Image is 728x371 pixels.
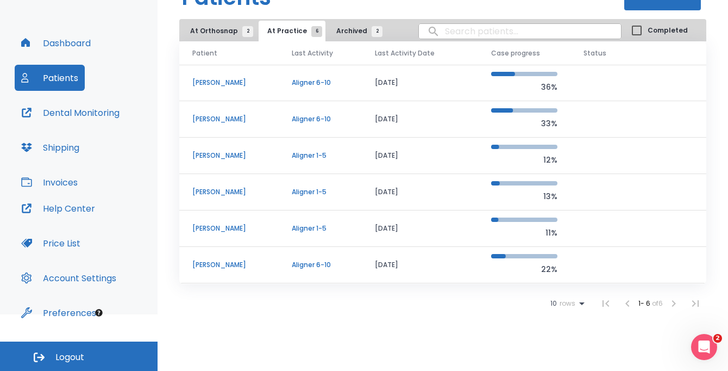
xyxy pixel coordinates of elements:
[372,26,382,37] span: 2
[362,247,478,283] td: [DATE]
[362,138,478,174] td: [DATE]
[550,300,557,307] span: 10
[362,174,478,211] td: [DATE]
[691,334,717,360] iframe: Intercom live chat
[713,334,722,343] span: 2
[491,226,557,239] p: 11%
[491,263,557,276] p: 22%
[311,26,322,37] span: 6
[652,299,663,308] span: of 6
[190,26,248,36] span: At Orthosnap
[15,100,126,126] button: Dental Monitoring
[375,48,435,58] span: Last Activity Date
[292,48,333,58] span: Last Activity
[15,230,87,256] button: Price List
[15,300,103,326] button: Preferences
[192,48,217,58] span: Patient
[362,211,478,247] td: [DATE]
[292,187,349,197] p: Aligner 1-5
[419,21,621,42] input: search
[242,26,253,37] span: 2
[15,169,84,195] button: Invoices
[491,190,557,203] p: 13%
[192,78,266,88] p: [PERSON_NAME]
[638,299,652,308] span: 1 - 6
[15,65,85,91] button: Patients
[648,26,688,35] span: Completed
[491,117,557,130] p: 33%
[362,101,478,138] td: [DATE]
[292,114,349,124] p: Aligner 6-10
[15,195,102,221] button: Help Center
[267,26,317,36] span: At Practice
[181,21,388,41] div: tabs
[192,260,266,270] p: [PERSON_NAME]
[557,300,575,307] span: rows
[491,48,540,58] span: Case progress
[192,114,266,124] p: [PERSON_NAME]
[94,308,104,318] div: Tooltip anchor
[15,30,97,56] button: Dashboard
[292,260,349,270] p: Aligner 6-10
[192,151,266,160] p: [PERSON_NAME]
[292,224,349,233] p: Aligner 1-5
[292,151,349,160] p: Aligner 1-5
[192,224,266,233] p: [PERSON_NAME]
[583,48,606,58] span: Status
[55,351,84,363] span: Logout
[292,78,349,88] p: Aligner 6-10
[491,81,557,94] p: 36%
[362,65,478,101] td: [DATE]
[15,265,123,291] button: Account Settings
[491,153,557,166] p: 12%
[15,134,86,160] button: Shipping
[192,187,266,197] p: [PERSON_NAME]
[336,26,377,36] span: Archived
